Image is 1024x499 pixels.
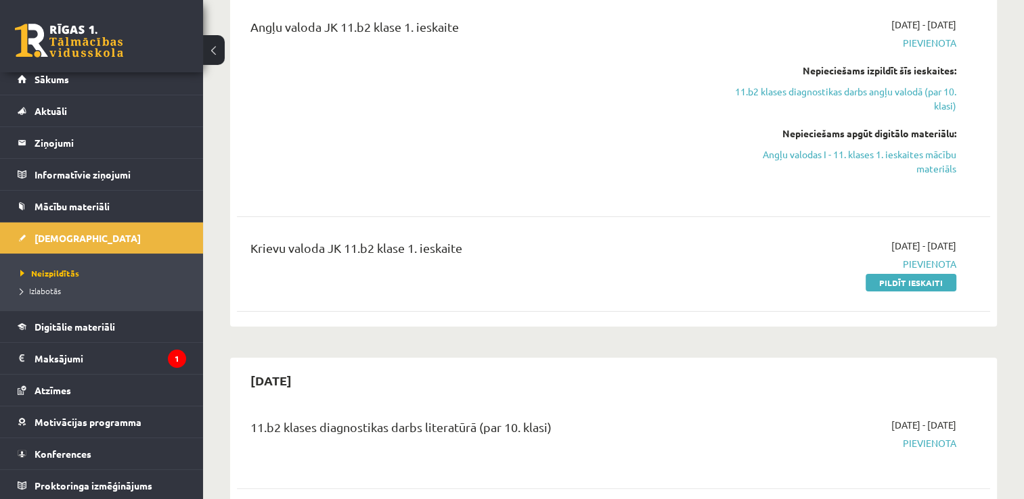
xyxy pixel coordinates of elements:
[18,375,186,406] a: Atzīmes
[734,126,956,141] div: Nepieciešams apgūt digitālo materiālu:
[734,257,956,271] span: Pievienota
[35,343,186,374] legend: Maksājumi
[18,159,186,190] a: Informatīvie ziņojumi
[18,343,186,374] a: Maksājumi1
[18,406,186,437] a: Motivācijas programma
[35,127,186,158] legend: Ziņojumi
[891,18,956,32] span: [DATE] - [DATE]
[35,200,110,212] span: Mācību materiāli
[18,64,186,95] a: Sākums
[35,105,67,117] span: Aktuāli
[18,311,186,342] a: Digitālie materiāli
[18,127,186,158] a: Ziņojumi
[891,418,956,432] span: [DATE] - [DATE]
[35,159,186,190] legend: Informatīvie ziņojumi
[734,64,956,78] div: Nepieciešams izpildīt šīs ieskaites:
[18,222,186,254] a: [DEMOGRAPHIC_DATA]
[35,416,141,428] span: Motivācijas programma
[35,448,91,460] span: Konferences
[20,268,79,279] span: Neizpildītās
[237,364,305,396] h2: [DATE]
[250,418,714,443] div: 11.b2 klases diagnostikas darbs literatūrā (par 10. klasi)
[18,95,186,126] a: Aktuāli
[20,267,190,279] a: Neizpildītās
[35,232,141,244] span: [DEMOGRAPHIC_DATA]
[35,479,152,492] span: Proktoringa izmēģinājums
[866,274,956,291] a: Pildīt ieskaiti
[250,18,714,43] div: Angļu valoda JK 11.b2 klase 1. ieskaite
[734,85,956,113] a: 11.b2 klases diagnostikas darbs angļu valodā (par 10. klasi)
[168,350,186,368] i: 1
[18,191,186,222] a: Mācību materiāli
[734,436,956,450] span: Pievienota
[250,239,714,264] div: Krievu valoda JK 11.b2 klase 1. ieskaite
[35,73,69,85] span: Sākums
[35,384,71,396] span: Atzīmes
[891,239,956,253] span: [DATE] - [DATE]
[734,36,956,50] span: Pievienota
[734,147,956,176] a: Angļu valodas I - 11. klases 1. ieskaites mācību materiāls
[35,320,115,333] span: Digitālie materiāli
[20,285,190,297] a: Izlabotās
[20,285,61,296] span: Izlabotās
[18,438,186,469] a: Konferences
[15,24,123,57] a: Rīgas 1. Tālmācības vidusskola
